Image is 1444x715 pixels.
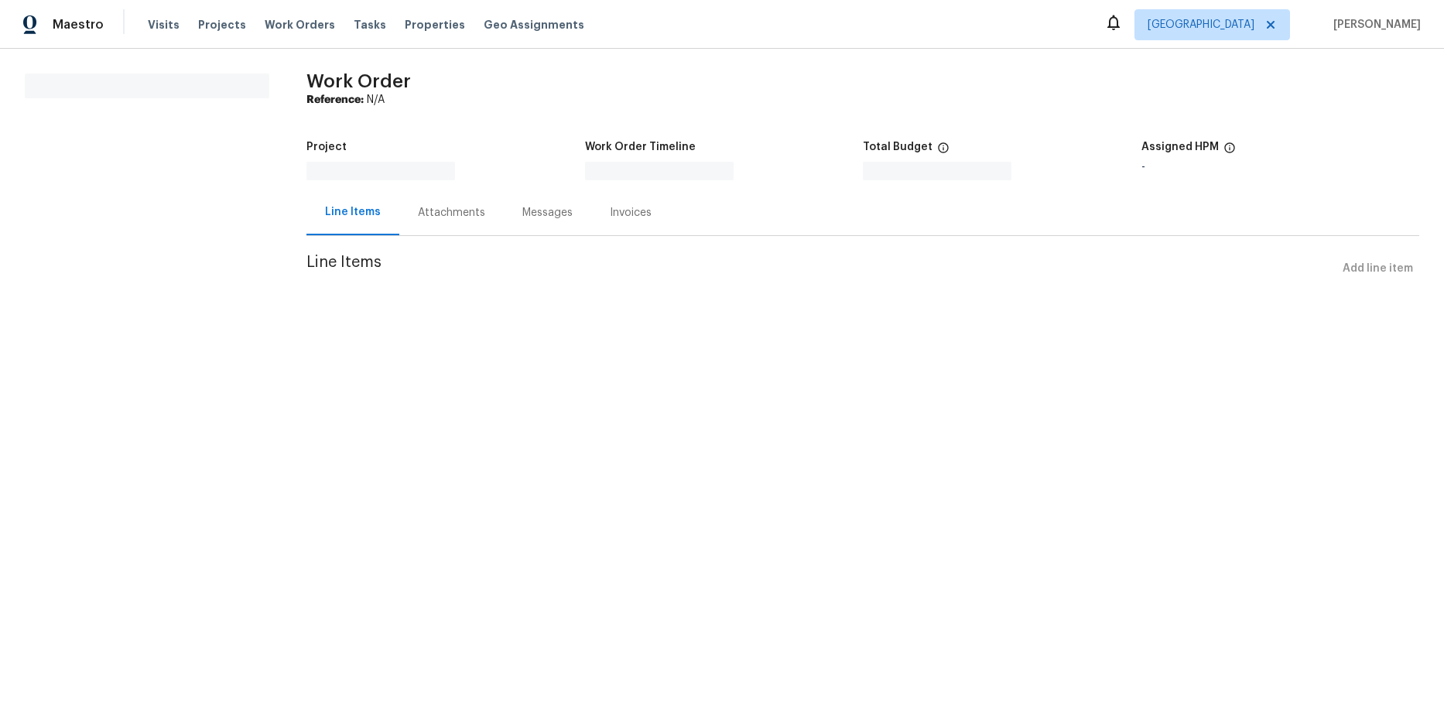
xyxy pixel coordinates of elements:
span: Geo Assignments [484,17,584,32]
div: - [1141,162,1420,173]
div: N/A [306,92,1419,108]
div: Line Items [325,204,381,220]
span: Tasks [354,19,386,30]
span: [PERSON_NAME] [1327,17,1421,32]
div: Messages [522,205,573,221]
span: The total cost of line items that have been proposed by Opendoor. This sum includes line items th... [937,142,950,162]
div: Attachments [418,205,485,221]
b: Reference: [306,94,364,105]
h5: Project [306,142,347,152]
span: Projects [198,17,246,32]
span: Work Orders [265,17,335,32]
span: Maestro [53,17,104,32]
span: The hpm assigned to this work order. [1223,142,1236,162]
h5: Work Order Timeline [585,142,696,152]
span: Visits [148,17,180,32]
span: [GEOGRAPHIC_DATA] [1148,17,1254,32]
span: Work Order [306,72,411,91]
h5: Total Budget [863,142,932,152]
span: Line Items [306,255,1336,283]
div: Invoices [610,205,652,221]
h5: Assigned HPM [1141,142,1219,152]
span: Properties [405,17,465,32]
